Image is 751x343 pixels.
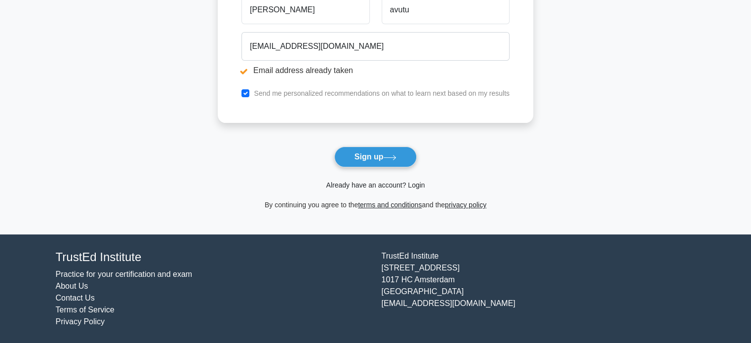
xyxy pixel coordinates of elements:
[56,270,193,278] a: Practice for your certification and exam
[241,65,510,76] li: Email address already taken
[56,250,370,265] h4: TrustEd Institute
[56,294,95,302] a: Contact Us
[56,305,115,314] a: Terms of Service
[326,181,425,189] a: Already have an account? Login
[241,32,510,61] input: Email
[445,201,486,209] a: privacy policy
[212,199,539,211] div: By continuing you agree to the and the
[376,250,702,328] div: TrustEd Institute [STREET_ADDRESS] 1017 HC Amsterdam [GEOGRAPHIC_DATA] [EMAIL_ADDRESS][DOMAIN_NAME]
[56,317,105,326] a: Privacy Policy
[358,201,422,209] a: terms and conditions
[56,282,88,290] a: About Us
[334,147,417,167] button: Sign up
[254,89,510,97] label: Send me personalized recommendations on what to learn next based on my results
